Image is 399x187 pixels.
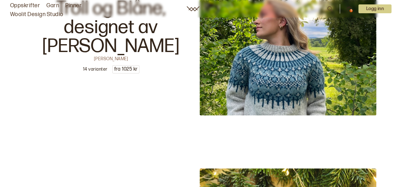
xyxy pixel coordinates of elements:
a: Garn [46,1,59,10]
button: 5 [346,6,352,12]
div: 5 [349,9,353,12]
p: 14 varianter [83,66,108,73]
a: Woolit Design Studio [10,10,63,19]
a: Pinner [65,1,82,10]
p: Logg inn [358,4,391,13]
a: Woolit [187,6,199,11]
p: [PERSON_NAME] [94,56,128,60]
button: User dropdown [358,4,391,13]
p: fra 1025 kr [113,66,139,73]
a: Oppskrifter [10,1,40,10]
